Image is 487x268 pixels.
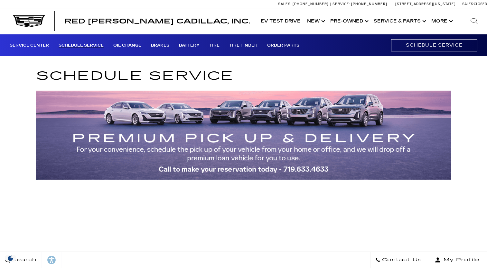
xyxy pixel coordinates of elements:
span: Closed [474,2,487,6]
a: Schedule Service [391,39,477,51]
span: Sales: [462,2,474,6]
a: Contact Us [370,252,427,268]
a: Sales: [PHONE_NUMBER] [278,2,330,6]
button: More [428,8,455,34]
img: Premium Pick Up and Delivery [36,91,451,179]
a: Order Parts [267,43,299,48]
a: [STREET_ADDRESS][US_STATE] [395,2,456,6]
span: Contact Us [380,255,422,264]
a: Schedule Service [59,43,104,48]
a: Service Center [10,43,49,48]
section: Click to Open Cookie Consent Modal [3,255,18,262]
a: Pre-Owned [327,8,370,34]
a: Tire Finder [229,43,258,48]
a: Battery [179,43,200,48]
h1: Schedule Service [36,67,451,85]
a: Tire [209,43,220,48]
span: Search [10,255,37,264]
span: My Profile [441,255,480,264]
a: Red [PERSON_NAME] Cadillac, Inc. [64,18,250,24]
img: Cadillac Dark Logo with Cadillac White Text [13,15,45,27]
button: Open user profile menu [427,252,487,268]
span: Red [PERSON_NAME] Cadillac, Inc. [64,17,250,25]
a: New [304,8,327,34]
span: Sales: [278,2,292,6]
span: [PHONE_NUMBER] [293,2,329,6]
a: Brakes [151,43,169,48]
a: Oil Change [113,43,141,48]
a: Service & Parts [370,8,428,34]
a: EV Test Drive [258,8,304,34]
img: Opt-Out Icon [3,255,18,262]
a: Service: [PHONE_NUMBER] [330,2,389,6]
span: [PHONE_NUMBER] [351,2,387,6]
span: Service: [332,2,350,6]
